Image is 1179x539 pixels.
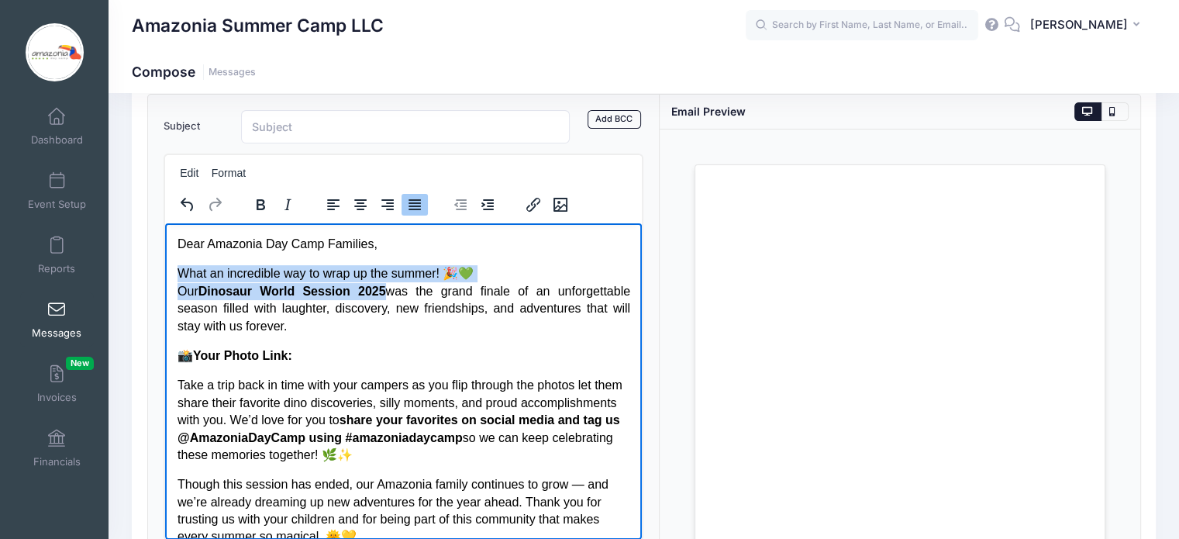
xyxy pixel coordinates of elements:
a: Messages [209,67,256,78]
button: Undo [174,194,201,216]
input: Search by First Name, Last Name, or Email... [746,10,978,41]
button: Insert/edit link [520,194,546,216]
button: Align right [374,194,401,216]
p: Though this session has ended, our Amazonia family continues to grow — and we’re already dreaming... [12,253,465,323]
a: InvoicesNew [20,357,94,411]
h1: Amazonia Summer Camp LLC [132,8,384,43]
img: Amazonia Summer Camp LLC [26,23,84,81]
span: Invoices [37,391,77,404]
button: Align left [320,194,346,216]
strong: share your favorites on social media and tag us @AmazoniaDayCamp using #amazoniadaycamp [12,190,455,220]
p: 📸 [12,124,465,141]
strong: Dinosaur World Session 2025 [33,61,221,74]
div: Email Preview [671,103,746,119]
button: Insert/edit image [547,194,574,216]
span: Financials [33,455,81,468]
a: Messages [20,292,94,347]
button: Bold [247,194,274,216]
span: Format [212,167,246,179]
div: formatting [238,189,311,219]
div: image [511,189,583,219]
h1: Compose [132,64,256,80]
span: Edit [180,167,198,179]
p: What an incredible way to wrap up the summer! 🎉💚 Our was the grand finale of an unforgettable sea... [12,42,465,112]
p: Dear Amazonia Day Camp Families, [12,12,465,29]
span: Dashboard [31,133,83,147]
div: history [165,189,238,219]
a: Event Setup [20,164,94,218]
button: Italic [274,194,301,216]
p: Take a trip back in time with your campers as you flip through the photos let them share their fa... [12,154,465,240]
strong: Your Photo Link: [28,126,127,139]
label: Subject [156,110,233,143]
a: Financials [20,421,94,475]
button: Increase indent [474,194,501,216]
button: Justify [402,194,428,216]
span: Reports [38,262,75,275]
button: Decrease indent [447,194,474,216]
button: Redo [202,194,228,216]
button: [PERSON_NAME] [1020,8,1156,43]
span: New [66,357,94,370]
a: Reports [20,228,94,282]
body: Rich Text Area. Press ALT-0 for help. [12,12,465,416]
span: Event Setup [28,198,86,211]
button: Align center [347,194,374,216]
a: Add BCC [588,110,641,129]
a: Dashboard [20,99,94,154]
input: Subject [241,110,571,143]
div: indentation [438,189,511,219]
div: alignment [311,189,438,219]
span: Messages [32,327,81,340]
span: [PERSON_NAME] [1030,16,1128,33]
